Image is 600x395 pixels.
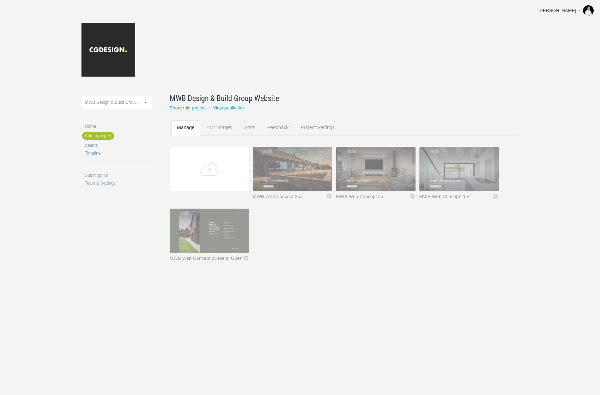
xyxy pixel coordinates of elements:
img: cgdesign_q54k4p_thumb.jpg [419,147,499,191]
a: MWB Web Concept 25 [336,194,409,201]
a: Icon [326,193,332,199]
a: Stats [238,120,261,148]
a: Feedback [262,120,295,148]
a: Team & Settings [85,181,152,185]
a: View public link [213,105,245,110]
a: Add [170,147,249,191]
a: Manage [171,120,200,148]
a: Project Settings [295,120,340,148]
div: [PERSON_NAME] [538,7,577,14]
span: MWB Design & Build Group Website [85,100,154,105]
img: cgdesign-logo_20181107023645.jpg [81,23,135,77]
a: Share this project [170,105,206,110]
img: cgdesign_r8vj8o_thumb.jpg [336,147,416,191]
a: MWB Design & Build Group Website [170,92,502,104]
small: • [208,105,210,110]
a: Edit Images [201,120,238,148]
span: MWB Design & Build Group Website [170,92,279,104]
a: [PERSON_NAME] [533,4,596,18]
img: cgdesign_ir32a0_thumb.jpg [170,209,249,253]
a: Subscription [85,173,152,178]
a: Add to project [82,132,114,140]
a: Icon [243,255,249,261]
a: MWB Web Concept 25 Menu Open [170,256,243,263]
a: Icon [409,193,416,199]
a: MWB Web Concept 25B [419,194,492,201]
a: Clients [85,143,152,148]
img: cgdesign_laei5m_thumb.jpg [253,147,332,191]
a: Icon [492,193,499,199]
a: Timeline [85,151,152,155]
a: MWB Web Concept 25a [253,194,326,201]
img: b266d24ef14a10db8de91460bb94a5c0 [583,5,594,16]
a: Home [85,124,152,128]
